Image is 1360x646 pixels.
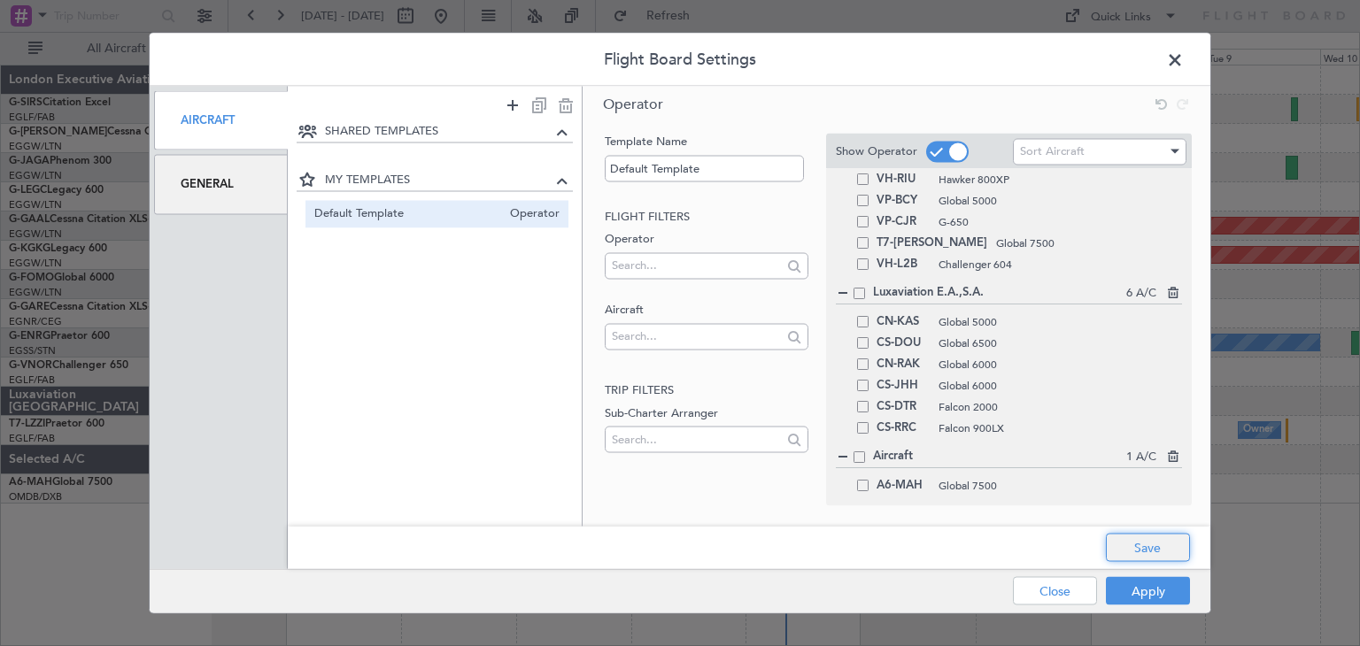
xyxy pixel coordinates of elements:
[877,255,930,276] span: VH-L2B
[939,173,1182,188] span: Hawker 800XP
[877,170,930,191] span: VH-RIU
[605,382,807,400] h2: Trip filters
[996,236,1182,252] span: Global 7500
[612,323,781,350] input: Search...
[501,204,560,223] span: Operator
[877,397,930,419] span: CS-DTR
[612,252,781,279] input: Search...
[603,95,663,114] span: Operator
[877,191,930,212] span: VP-BCY
[1106,577,1190,605] button: Apply
[154,91,288,150] div: Aircraft
[939,215,1182,231] span: G-650
[877,312,930,334] span: CN-KAS
[605,134,807,151] label: Template Name
[939,358,1182,373] span: Global 6000
[1106,534,1190,562] button: Save
[605,404,807,422] label: Sub-Charter Arranger
[605,208,807,226] h2: Flight filters
[877,334,930,355] span: CS-DOU
[939,336,1182,352] span: Global 6500
[877,212,930,234] span: VP-CJR
[939,379,1182,395] span: Global 6000
[154,155,288,214] div: General
[877,476,930,497] span: A6-MAH
[939,315,1182,331] span: Global 5000
[612,426,781,452] input: Search...
[325,171,552,188] span: MY TEMPLATES
[325,123,552,141] span: SHARED TEMPLATES
[605,231,807,249] label: Operator
[877,419,930,440] span: CS-RRC
[877,355,930,376] span: CN-RAK
[314,204,502,223] span: Default Template
[150,34,1210,87] header: Flight Board Settings
[873,285,1126,303] span: Luxaviation E.A.,S.A.
[1126,450,1156,467] span: 1 A/C
[605,302,807,319] label: Aircraft
[1126,286,1156,304] span: 6 A/C
[877,376,930,397] span: CS-JHH
[939,479,1165,495] span: Global 7500
[873,449,1126,466] span: Aircraft
[1013,577,1097,605] button: Close
[939,400,1182,416] span: Falcon 2000
[836,142,917,160] label: Show Operator
[877,234,987,255] span: T7-[PERSON_NAME]
[939,421,1182,437] span: Falcon 900LX
[1020,143,1085,159] span: Sort Aircraft
[939,194,1182,210] span: Global 5000
[939,258,1182,273] span: Challenger 604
